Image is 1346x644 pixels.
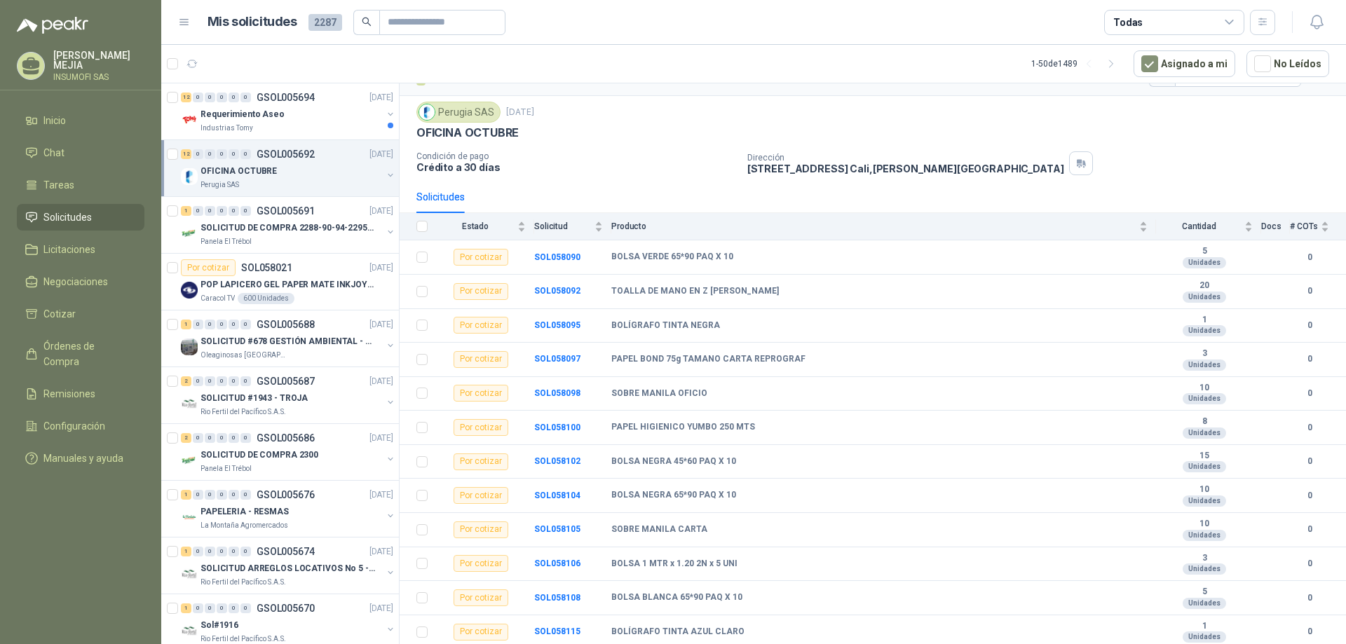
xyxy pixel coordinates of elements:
[611,354,805,365] b: PAPEL BOND 75g TAMANO CARTA REPROGRAF
[200,505,289,519] p: PAPELERIA - RESMAS
[200,236,252,247] p: Panela El Trébol
[200,350,289,361] p: Oleaginosas [GEOGRAPHIC_DATA][PERSON_NAME]
[1156,280,1253,292] b: 20
[369,432,393,445] p: [DATE]
[181,395,198,412] img: Company Logo
[611,559,737,570] b: BOLSA 1 MTR x 1.20 2N x 5 UNI
[611,422,755,433] b: PAPEL HIGIENICO YUMBO 250 MTS
[534,626,580,636] a: SOL058115
[229,547,239,556] div: 0
[181,430,396,474] a: 2 0 0 0 0 0 GSOL005686[DATE] Company LogoSOLICITUD DE COMPRA 2300Panela El Trébol
[229,433,239,443] div: 0
[240,320,251,329] div: 0
[369,545,393,559] p: [DATE]
[205,93,215,102] div: 0
[1183,461,1226,472] div: Unidades
[181,149,191,159] div: 12
[17,204,144,231] a: Solicitudes
[43,451,123,466] span: Manuales y ayuda
[200,165,277,178] p: OFICINA OCTUBRE
[534,524,580,534] b: SOL058105
[308,14,342,31] span: 2287
[1290,251,1329,264] b: 0
[1290,352,1329,366] b: 0
[200,179,239,191] p: Perugia SAS
[181,320,191,329] div: 1
[181,146,396,191] a: 12 0 0 0 0 0 GSOL005692[DATE] Company LogoOFICINA OCTUBREPerugia SAS
[205,376,215,386] div: 0
[534,559,580,568] a: SOL058106
[611,320,720,331] b: BOLÍGRAFO TINTA NEGRA
[454,589,508,606] div: Por cotizar
[181,490,191,500] div: 1
[416,151,736,161] p: Condición de pago
[200,619,238,632] p: Sol#1916
[17,445,144,472] a: Manuales y ayuda
[1031,53,1122,75] div: 1 - 50 de 1489
[193,206,203,216] div: 0
[611,592,742,603] b: BOLSA BLANCA 65*90 PAQ X 10
[241,263,292,273] p: SOL058021
[217,376,227,386] div: 0
[1290,625,1329,638] b: 0
[416,189,465,205] div: Solicitudes
[506,106,534,119] p: [DATE]
[240,603,251,613] div: 0
[181,433,191,443] div: 2
[240,149,251,159] div: 0
[200,520,288,531] p: La Montaña Agromercados
[534,252,580,262] a: SOL058090
[240,376,251,386] div: 0
[205,547,215,556] div: 0
[17,381,144,407] a: Remisiones
[257,603,315,613] p: GSOL005670
[534,213,611,240] th: Solicitud
[229,490,239,500] div: 0
[611,221,1136,231] span: Producto
[534,286,580,296] a: SOL058092
[257,206,315,216] p: GSOL005691
[43,113,66,128] span: Inicio
[1156,519,1253,530] b: 10
[257,433,315,443] p: GSOL005686
[611,252,733,263] b: BOLSA VERDE 65*90 PAQ X 10
[369,318,393,331] p: [DATE]
[240,490,251,500] div: 0
[43,177,74,193] span: Tareas
[416,102,501,123] div: Perugia SAS
[181,93,191,102] div: 12
[1183,257,1226,268] div: Unidades
[181,111,198,128] img: Company Logo
[200,448,318,462] p: SOLICITUD DE COMPRA 2300
[229,93,239,102] div: 0
[181,89,396,134] a: 12 0 0 0 0 0 GSOL005694[DATE] Company LogoRequerimiento AseoIndustrias Tomy
[1156,587,1253,598] b: 5
[1290,285,1329,298] b: 0
[534,320,580,330] b: SOL058095
[240,206,251,216] div: 0
[205,149,215,159] div: 0
[181,259,236,276] div: Por cotizar
[205,433,215,443] div: 0
[200,278,375,292] p: POP LAPICERO GEL PAPER MATE INKJOY 0.7 (Revisar el adjunto)
[1290,213,1346,240] th: # COTs
[181,373,396,418] a: 2 0 0 0 0 0 GSOL005687[DATE] Company LogoSOLICITUD #1943 - TROJARio Fertil del Pacífico S.A.S.
[181,543,396,588] a: 1 0 0 0 0 0 GSOL005674[DATE] Company LogoSOLICITUD ARREGLOS LOCATIVOS No 5 - PICHINDERio Fertil d...
[193,433,203,443] div: 0
[181,622,198,639] img: Company Logo
[454,555,508,572] div: Por cotizar
[416,125,519,140] p: OFICINA OCTUBRE
[1290,489,1329,502] b: 0
[1261,213,1290,240] th: Docs
[181,168,198,185] img: Company Logo
[454,249,508,266] div: Por cotizar
[217,149,227,159] div: 0
[161,254,399,310] a: Por cotizarSOL058021[DATE] Company LogoPOP LAPICERO GEL PAPER MATE INKJOY 0.7 (Revisar el adjunto...
[534,354,580,364] a: SOL058097
[193,490,203,500] div: 0
[611,286,779,297] b: TOALLA DE MANO EN Z [PERSON_NAME]
[229,149,239,159] div: 0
